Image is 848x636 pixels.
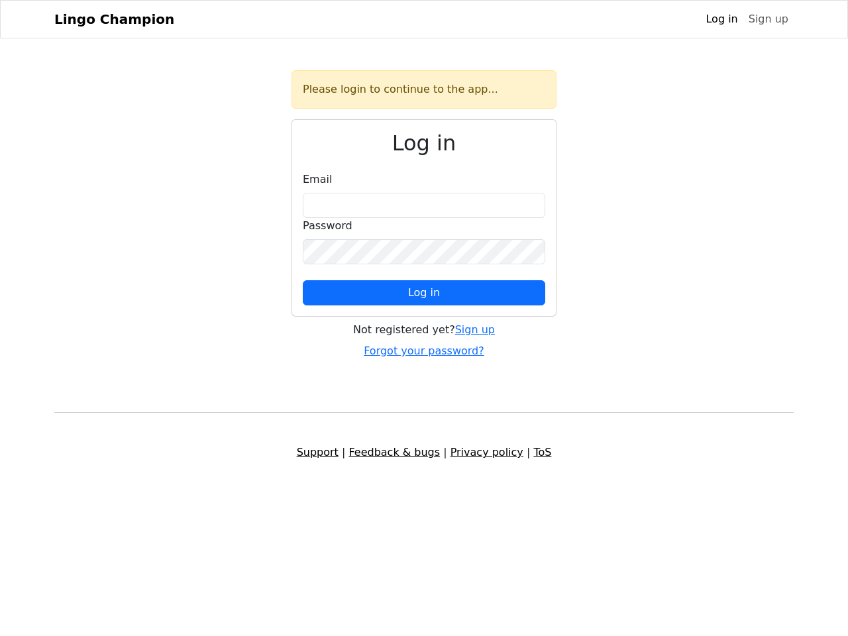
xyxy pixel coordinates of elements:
a: Lingo Champion [54,6,174,32]
a: Forgot your password? [364,344,484,357]
div: Not registered yet? [291,322,556,338]
a: Log in [700,6,743,32]
a: Privacy policy [450,446,523,458]
div: Please login to continue to the app... [291,70,556,109]
h2: Log in [303,131,545,156]
a: ToS [533,446,551,458]
a: Sign up [455,323,495,336]
button: Log in [303,280,545,305]
a: Sign up [743,6,794,32]
span: Log in [408,286,440,299]
div: | | | [46,445,802,460]
a: Support [297,446,339,458]
a: Feedback & bugs [348,446,440,458]
label: Password [303,218,352,234]
label: Email [303,172,332,187]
